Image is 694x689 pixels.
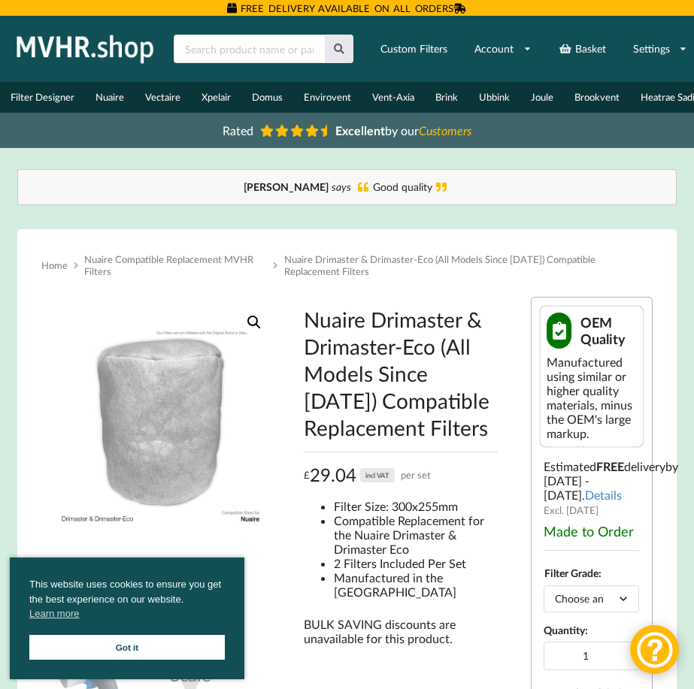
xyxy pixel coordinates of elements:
[244,180,329,193] b: [PERSON_NAME]
[544,504,599,516] span: Excl. [DATE]
[564,82,630,113] a: Brookvent
[332,180,351,193] i: says
[596,459,624,473] b: FREE
[335,123,471,137] span: by our
[304,306,497,441] h1: Nuaire Drimaster & Drimaster-Eco (All Models Since [DATE]) Compatible Replacement Filters
[304,464,431,487] div: 29.04
[135,82,191,113] a: Vectaire
[191,82,241,113] a: Xpelair
[284,253,653,277] span: Nuaire Drimaster & Drimaster-Eco (All Models Since [DATE]) Compatible Replacement Filters
[401,464,431,487] span: per set
[334,499,497,513] li: Filter Size: 300x255mm
[360,468,395,482] div: incl VAT
[334,513,497,556] li: Compatible Replacement for the Nuaire Drimaster & Drimaster Eco
[304,617,497,645] div: BULK SAVING discounts are unavailable for this product.
[362,82,425,113] a: Vent-Axia
[241,309,268,336] a: View full-screen image gallery
[465,35,541,62] a: Account
[585,488,622,502] a: Details
[293,82,362,113] a: Envirovent
[174,35,325,63] input: Search product name or part number...
[580,314,636,347] span: OEM Quality
[371,35,457,62] a: Custom Filters
[11,30,160,68] img: mvhr.shop.png
[29,577,225,625] span: This website uses cookies to ensure you get the best experience on our website.
[334,556,497,570] li: 2 Filters Included Per Set
[425,82,468,113] a: Brink
[84,253,253,277] a: Nuaire Compatible Replacement MVHR Filters
[85,82,135,113] a: Nuaire
[520,82,564,113] a: Joule
[212,118,483,143] a: Rated Excellentby ourCustomers
[549,35,616,62] a: Basket
[29,635,225,660] a: Got it cookie
[33,180,661,195] div: Good quality
[468,82,520,113] a: Ubbink
[241,82,293,113] a: Domus
[419,123,471,137] i: Customers
[544,523,640,539] div: Made to Order
[29,606,79,621] a: cookies - Learn more
[41,259,68,271] a: Home
[223,123,253,137] span: Rated
[334,570,497,599] li: Manufactured in the [GEOGRAPHIC_DATA]
[10,558,244,679] div: cookieconsent
[544,642,640,670] input: Product quantity
[544,459,678,502] span: by [DATE] - [DATE]
[547,355,637,440] div: Manufactured using similar or higher quality materials, minus the OEM's large markup.
[544,567,599,579] label: Filter Grade
[304,464,310,487] span: £
[335,123,385,137] b: Excellent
